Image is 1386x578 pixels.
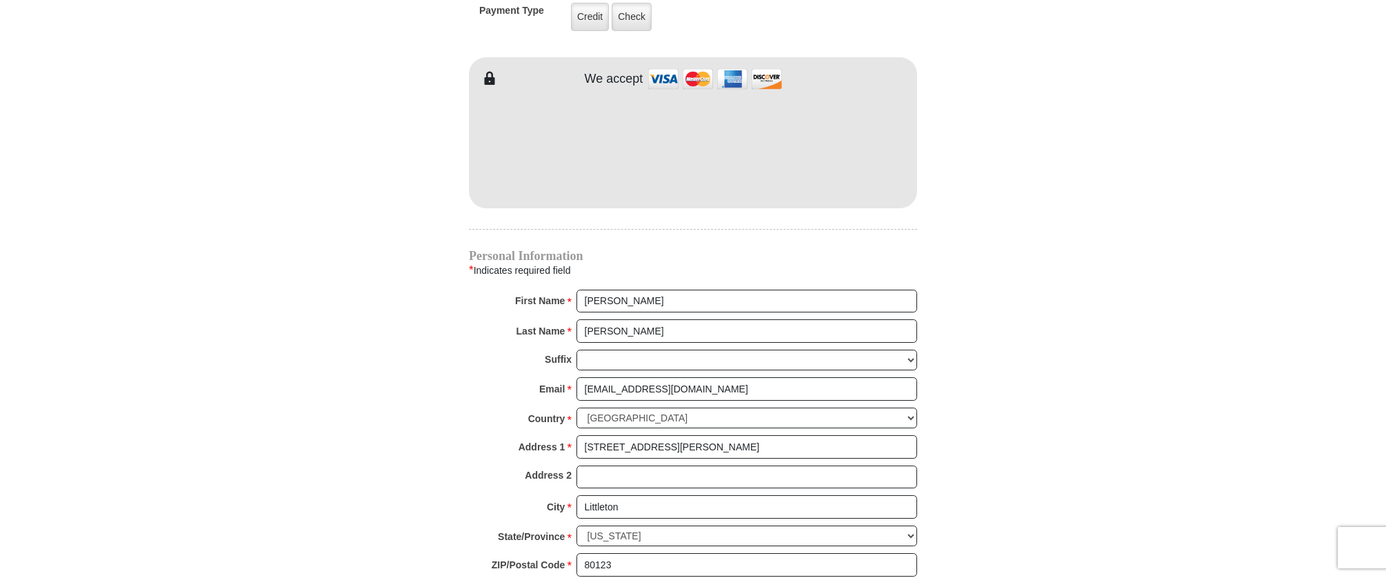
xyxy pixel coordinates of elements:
[528,409,565,428] strong: Country
[547,497,565,517] strong: City
[469,261,917,279] div: Indicates required field
[525,466,572,485] strong: Address 2
[492,555,565,575] strong: ZIP/Postal Code
[612,3,652,31] label: Check
[646,64,784,94] img: credit cards accepted
[545,350,572,369] strong: Suffix
[469,87,917,204] iframe: To enrich screen reader interactions, please activate Accessibility in Grammarly extension settings
[469,250,917,261] h4: Personal Information
[479,5,544,23] h5: Payment Type
[519,437,565,457] strong: Address 1
[585,72,643,87] h4: We accept
[539,379,565,399] strong: Email
[516,321,565,341] strong: Last Name
[571,3,609,31] label: Credit
[515,291,565,310] strong: First Name
[498,527,565,546] strong: State/Province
